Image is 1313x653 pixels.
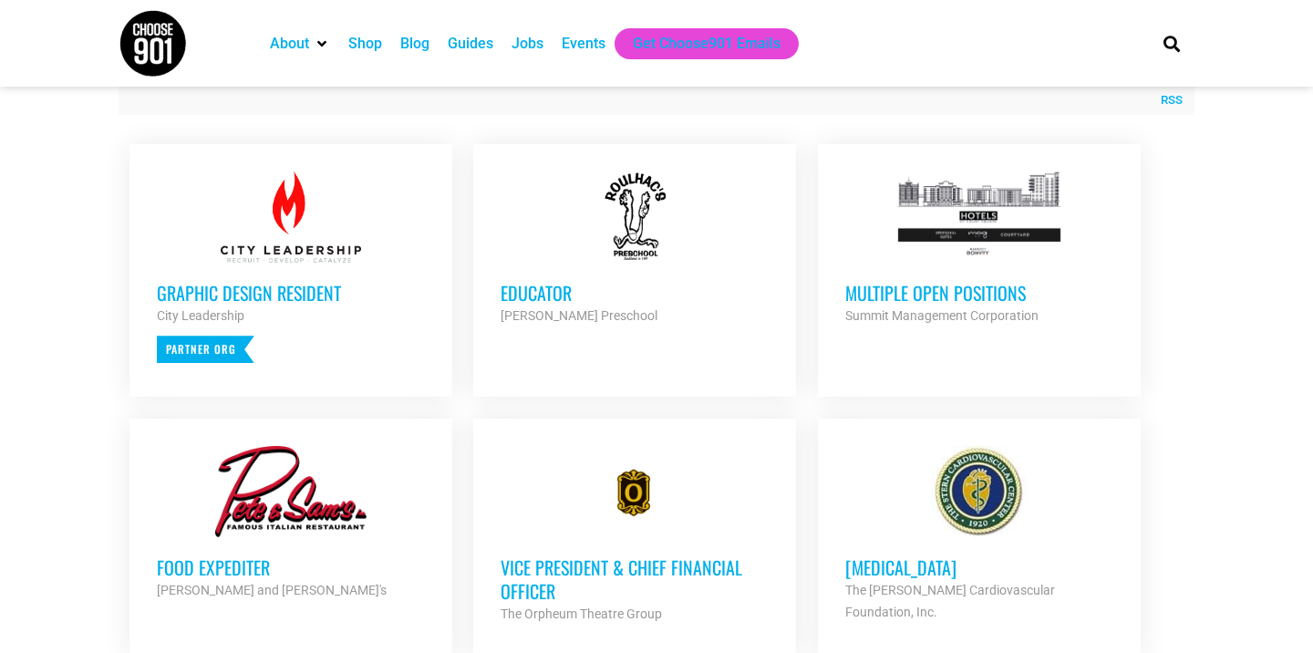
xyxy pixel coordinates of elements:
a: Events [562,33,605,55]
a: Shop [348,33,382,55]
a: Blog [400,33,429,55]
h3: Multiple Open Positions [845,281,1113,305]
a: Vice President & Chief Financial Officer The Orpheum Theatre Group [473,419,796,652]
h3: [MEDICAL_DATA] [845,555,1113,579]
strong: Summit Management Corporation [845,308,1039,323]
div: Search [1157,28,1187,58]
a: Multiple Open Positions Summit Management Corporation [818,144,1141,354]
h3: Educator [501,281,769,305]
strong: [PERSON_NAME] and [PERSON_NAME]'s [157,583,387,597]
a: About [270,33,309,55]
a: Educator [PERSON_NAME] Preschool [473,144,796,354]
strong: [PERSON_NAME] Preschool [501,308,657,323]
a: Guides [448,33,493,55]
nav: Main nav [261,28,1132,59]
div: About [261,28,339,59]
strong: City Leadership [157,308,244,323]
a: Graphic Design Resident City Leadership Partner Org [129,144,452,390]
p: Partner Org [157,336,254,363]
a: [MEDICAL_DATA] The [PERSON_NAME] Cardiovascular Foundation, Inc. [818,419,1141,650]
h3: Graphic Design Resident [157,281,425,305]
strong: The Orpheum Theatre Group [501,606,662,621]
h3: Food Expediter [157,555,425,579]
h3: Vice President & Chief Financial Officer [501,555,769,603]
a: RSS [1152,91,1183,109]
a: Jobs [512,33,543,55]
strong: The [PERSON_NAME] Cardiovascular Foundation, Inc. [845,583,1055,619]
a: Food Expediter [PERSON_NAME] and [PERSON_NAME]'s [129,419,452,628]
a: Get Choose901 Emails [633,33,781,55]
